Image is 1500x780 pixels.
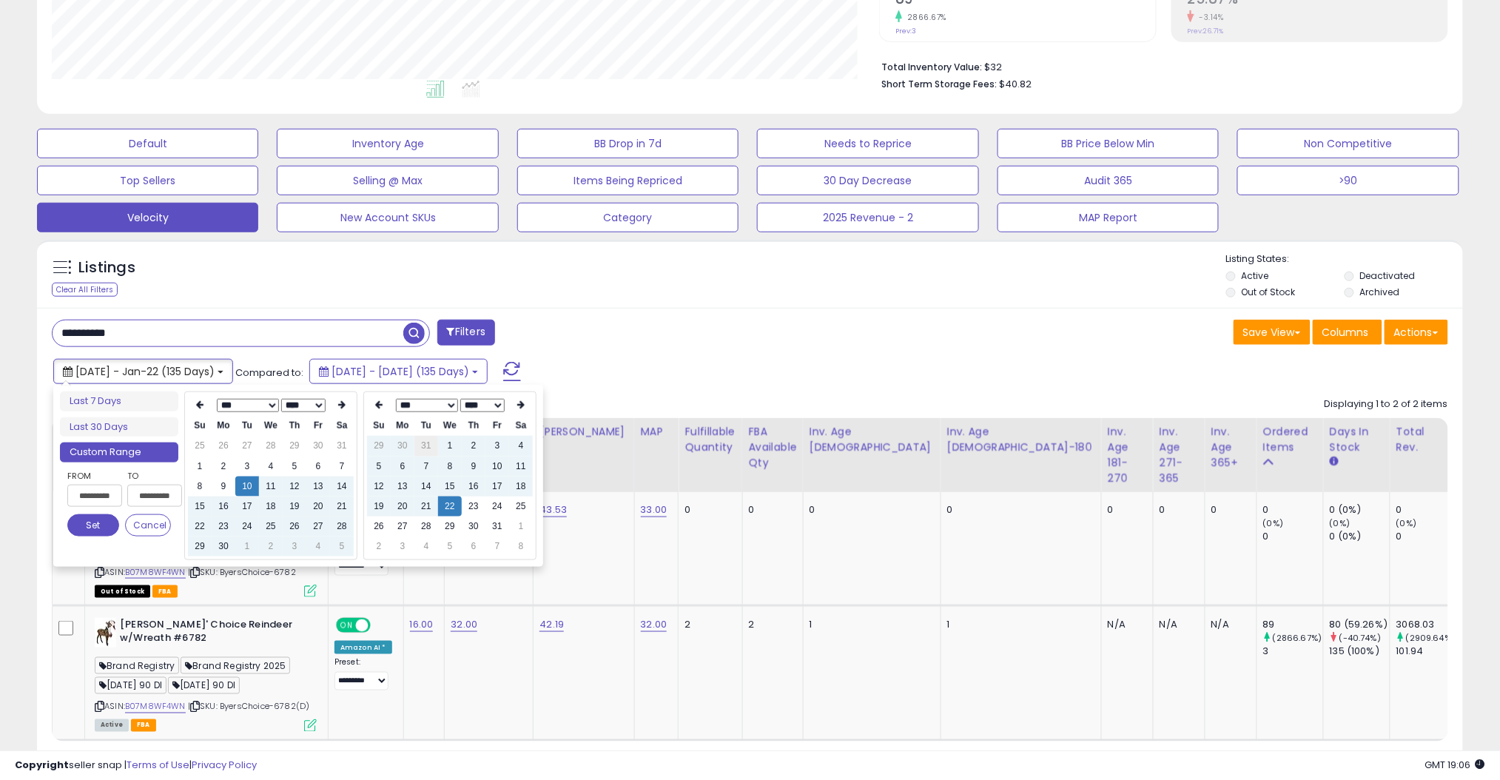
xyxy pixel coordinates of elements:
div: Amazon AI * [334,641,392,654]
button: Filters [437,320,495,346]
img: 41TxdkUUkUL._SL40_.jpg [95,618,116,648]
label: Active [1242,269,1269,282]
td: 27 [391,517,414,537]
td: 22 [438,497,462,517]
a: 32.00 [451,617,477,632]
td: 31 [485,517,509,537]
div: Ordered Items [1263,424,1317,455]
small: (2909.64%) [1406,632,1456,644]
td: 2 [367,537,391,557]
td: 25 [509,497,533,517]
strong: Copyright [15,758,69,772]
div: N/A [1160,618,1194,631]
div: Days In Stock [1330,424,1384,455]
div: 0 [1108,503,1142,517]
td: 13 [391,477,414,497]
small: -3.14% [1194,12,1224,23]
button: Selling @ Max [277,166,498,195]
span: OFF [369,619,392,631]
b: Total Inventory Value: [881,61,982,73]
div: 1 [810,618,929,631]
td: 3 [391,537,414,557]
td: 22 [188,517,212,537]
li: Custom Range [60,443,178,463]
td: 20 [391,497,414,517]
div: 0 [1396,503,1456,517]
div: 80 (59.26%) [1330,618,1390,631]
span: [DATE] 90 DI [95,677,167,694]
td: 30 [306,436,330,456]
a: Terms of Use [127,758,189,772]
div: 0 [1263,503,1323,517]
th: Fr [485,416,509,436]
div: Inv. Age [DEMOGRAPHIC_DATA]-180 [947,424,1095,455]
div: 3 [1263,645,1323,658]
div: 0 (0%) [1330,530,1390,543]
button: Needs to Reprice [757,129,978,158]
div: 1 [947,618,1090,631]
td: 31 [330,436,354,456]
td: 23 [212,517,235,537]
th: Su [188,416,212,436]
td: 12 [367,477,391,497]
td: 11 [509,457,533,477]
small: (0%) [1263,517,1284,529]
span: | SKU: ByersChoice-6782 [188,566,296,578]
p: Listing States: [1226,252,1463,266]
button: [DATE] - Jan-22 (135 Days) [53,359,233,384]
td: 23 [462,497,485,517]
div: Fulfillable Quantity [685,424,736,455]
span: | SKU: ByersChoice-6782(D) [188,701,309,713]
button: Top Sellers [37,166,258,195]
label: Deactivated [1359,269,1415,282]
a: 32.00 [641,617,667,632]
div: 0 [947,503,1090,517]
td: 2 [259,537,283,557]
td: 10 [485,457,509,477]
small: (0%) [1396,517,1417,529]
div: ASIN: [95,618,317,730]
span: ON [337,619,356,631]
button: [DATE] - [DATE] (135 Days) [309,359,488,384]
td: 28 [330,517,354,537]
b: Short Term Storage Fees: [881,78,997,90]
td: 4 [306,537,330,557]
div: 0 [810,503,929,517]
div: Total Rev. [1396,424,1450,455]
th: Th [283,416,306,436]
td: 3 [235,457,259,477]
td: 24 [485,497,509,517]
td: 6 [391,457,414,477]
td: 8 [188,477,212,497]
td: 30 [391,436,414,456]
li: Last 30 Days [60,417,178,437]
th: Sa [330,416,354,436]
td: 26 [283,517,306,537]
td: 19 [367,497,391,517]
td: 3 [485,436,509,456]
div: 0 [1396,530,1456,543]
button: Default [37,129,258,158]
td: 5 [438,537,462,557]
td: 1 [235,537,259,557]
button: 30 Day Decrease [757,166,978,195]
td: 4 [509,436,533,456]
span: $40.82 [999,77,1032,91]
div: Inv. Age 271-365 [1160,424,1199,486]
div: N/A [1108,618,1142,631]
td: 26 [367,517,391,537]
div: 2 [685,618,730,631]
th: Fr [306,416,330,436]
div: Inv. Age 181-270 [1108,424,1147,486]
div: 0 [1211,503,1245,517]
div: 0 [749,503,792,517]
th: Su [367,416,391,436]
button: 2025 Revenue - 2 [757,203,978,232]
th: Tu [235,416,259,436]
div: ASIN: [95,503,317,596]
button: Audit 365 [998,166,1219,195]
td: 12 [283,477,306,497]
th: Sa [509,416,533,436]
th: Tu [414,416,438,436]
label: Archived [1359,286,1399,298]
